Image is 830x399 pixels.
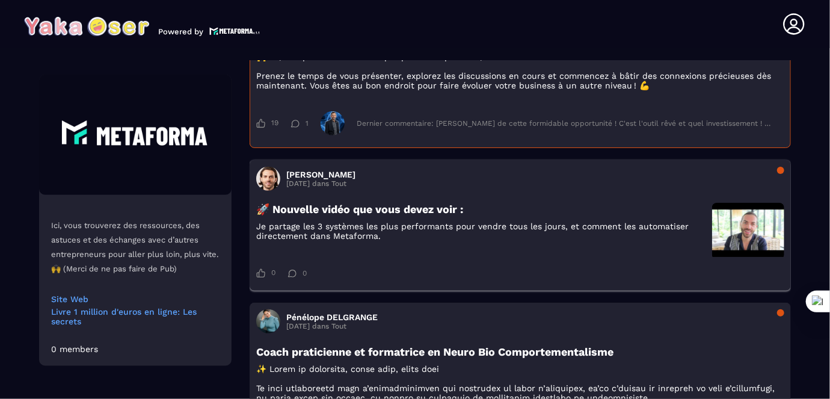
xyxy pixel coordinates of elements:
[39,75,232,195] img: Community background
[158,27,203,36] p: Powered by
[286,170,355,179] h3: [PERSON_NAME]
[286,312,378,322] h3: Pénélope DELGRANGE
[271,268,275,278] span: 0
[303,269,307,277] span: 0
[306,119,309,128] span: 1
[256,345,784,358] h3: Coach praticienne et formatrice en Neuro Bio Comportementalisme
[271,119,278,128] span: 19
[51,307,220,326] a: Livre 1 million d'euros en ligne: Les secrets
[357,119,772,128] div: Dernier commentaire: [PERSON_NAME] de cette formidable opportunité ! C'est l'outil rêvé et quel i...
[24,17,149,36] img: logo-branding
[256,221,706,241] p: Je partage les 3 systèmes les plus performants pour vendre tous les jours, et comment les automat...
[256,203,706,215] h3: 🚀 Nouvelle vidéo que vous devez voir :
[209,26,260,36] img: logo
[51,294,220,304] a: Site Web
[51,344,98,354] div: 0 members
[51,218,220,276] p: Ici, vous trouverez des ressources, des astuces et des échanges avec d’autres entrepreneurs pour ...
[286,179,355,188] p: [DATE] dans Tout
[286,322,378,330] p: [DATE] dans Tout
[712,203,784,257] img: Video thumbnail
